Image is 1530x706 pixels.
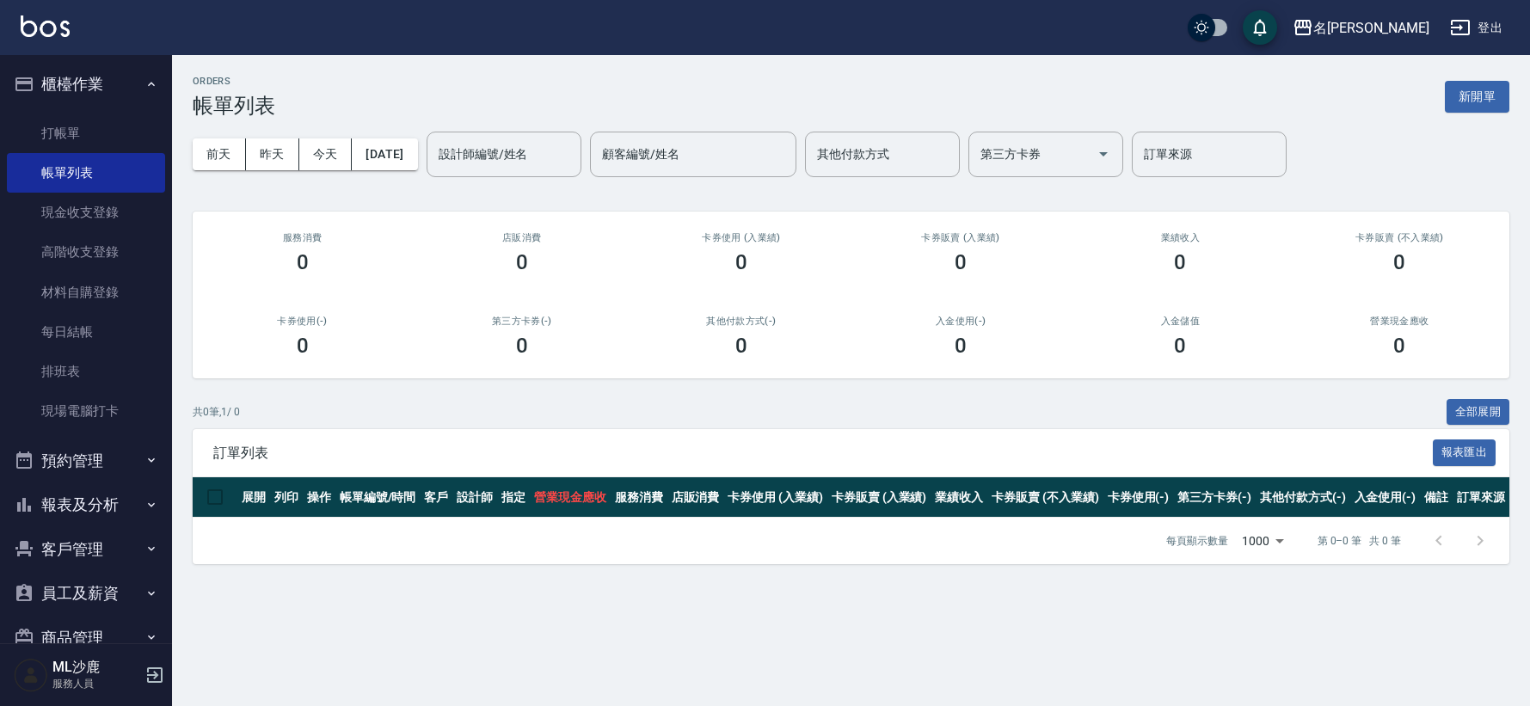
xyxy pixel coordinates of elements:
button: 報表匯出 [1433,439,1496,466]
a: 報表匯出 [1433,444,1496,460]
th: 展開 [237,477,270,518]
h3: 0 [735,334,747,358]
button: 客戶管理 [7,527,165,572]
th: 卡券使用 (入業績) [723,477,827,518]
a: 打帳單 [7,114,165,153]
h3: 0 [1174,334,1186,358]
h5: ML沙鹿 [52,659,140,676]
h3: 0 [1393,334,1405,358]
p: 每頁顯示數量 [1166,533,1228,549]
button: 登出 [1443,12,1509,44]
p: 第 0–0 筆 共 0 筆 [1318,533,1401,549]
div: 名[PERSON_NAME] [1313,17,1429,39]
span: 訂單列表 [213,445,1433,462]
th: 服務消費 [611,477,667,518]
p: 共 0 筆, 1 / 0 [193,404,240,420]
th: 帳單編號/時間 [335,477,421,518]
h2: 第三方卡券(-) [433,316,611,327]
h2: 卡券販賣 (不入業績) [1311,232,1489,243]
img: Logo [21,15,70,37]
h3: 0 [735,250,747,274]
h2: 卡券使用(-) [213,316,391,327]
img: Person [14,658,48,692]
th: 列印 [270,477,303,518]
button: Open [1090,140,1117,168]
button: save [1243,10,1277,45]
h2: 營業現金應收 [1311,316,1489,327]
h2: 卡券使用 (入業績) [652,232,830,243]
th: 業績收入 [931,477,987,518]
th: 卡券販賣 (入業績) [827,477,931,518]
button: 員工及薪資 [7,571,165,616]
a: 材料自購登錄 [7,273,165,312]
h3: 0 [1174,250,1186,274]
a: 帳單列表 [7,153,165,193]
h2: 店販消費 [433,232,611,243]
th: 備註 [1420,477,1453,518]
div: 1000 [1235,518,1290,564]
th: 卡券使用(-) [1103,477,1174,518]
th: 設計師 [452,477,497,518]
h2: 業績收入 [1091,232,1269,243]
th: 指定 [497,477,530,518]
h2: ORDERS [193,76,275,87]
a: 現場電腦打卡 [7,391,165,431]
button: 櫃檯作業 [7,62,165,107]
th: 第三方卡券(-) [1173,477,1256,518]
h3: 0 [516,334,528,358]
th: 訂單來源 [1453,477,1509,518]
button: 商品管理 [7,616,165,660]
h3: 0 [955,250,967,274]
h3: 0 [297,250,309,274]
button: 全部展開 [1447,399,1510,426]
h3: 0 [955,334,967,358]
h3: 0 [297,334,309,358]
th: 其他付款方式(-) [1256,477,1350,518]
th: 入金使用(-) [1350,477,1421,518]
th: 店販消費 [667,477,724,518]
p: 服務人員 [52,676,140,691]
h2: 其他付款方式(-) [652,316,830,327]
button: 報表及分析 [7,482,165,527]
h2: 入金儲值 [1091,316,1269,327]
a: 新開單 [1445,88,1509,104]
h3: 帳單列表 [193,94,275,118]
h3: 0 [516,250,528,274]
h2: 入金使用(-) [871,316,1049,327]
th: 卡券販賣 (不入業績) [987,477,1103,518]
button: [DATE] [352,138,417,170]
a: 每日結帳 [7,312,165,352]
button: 新開單 [1445,81,1509,113]
h2: 卡券販賣 (入業績) [871,232,1049,243]
h3: 服務消費 [213,232,391,243]
button: 前天 [193,138,246,170]
button: 今天 [299,138,353,170]
button: 昨天 [246,138,299,170]
th: 營業現金應收 [530,477,611,518]
th: 客戶 [420,477,452,518]
button: 預約管理 [7,439,165,483]
a: 現金收支登錄 [7,193,165,232]
th: 操作 [303,477,335,518]
button: 名[PERSON_NAME] [1286,10,1436,46]
a: 高階收支登錄 [7,232,165,272]
a: 排班表 [7,352,165,391]
h3: 0 [1393,250,1405,274]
